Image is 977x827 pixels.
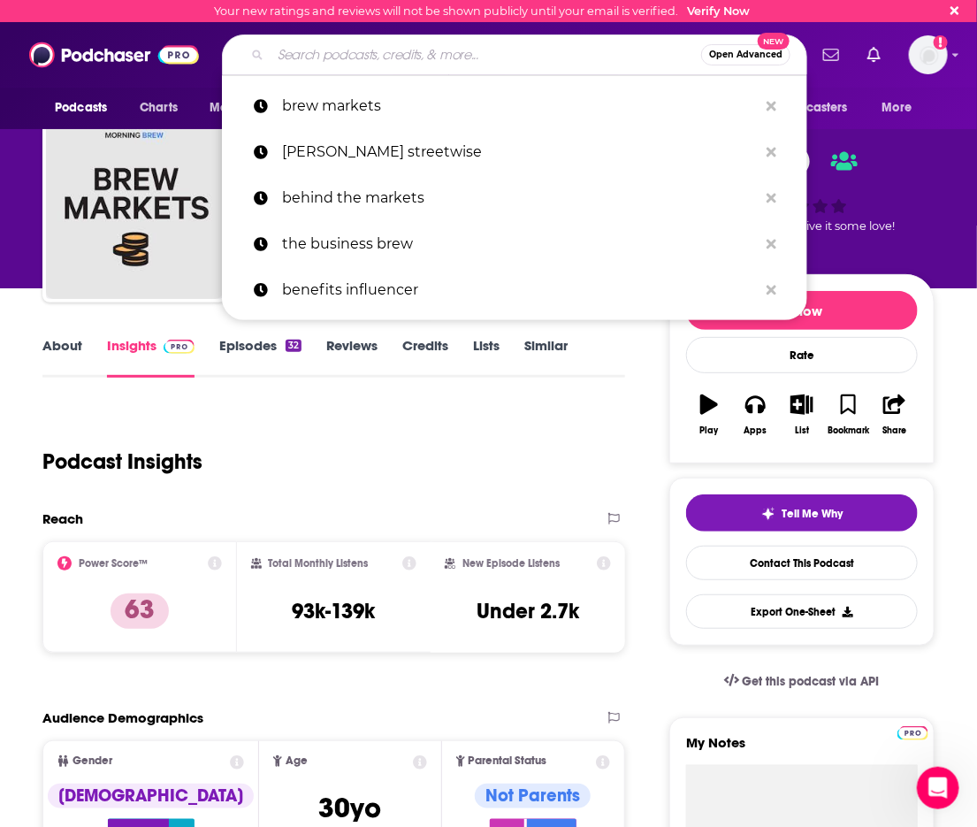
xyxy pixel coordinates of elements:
[111,593,169,629] p: 63
[197,91,295,125] button: open menu
[402,337,448,378] a: Credits
[128,91,188,125] a: Charts
[686,494,918,532] button: tell me why sparkleTell Me Why
[524,337,568,378] a: Similar
[473,337,500,378] a: Lists
[469,755,547,767] span: Parental Status
[48,784,254,808] div: [DEMOGRAPHIC_DATA]
[860,40,888,70] a: Show notifications dropdown
[269,557,369,570] h2: Total Monthly Listens
[752,91,874,125] button: open menu
[326,337,378,378] a: Reviews
[687,4,750,18] a: Verify Now
[282,175,758,221] p: behind the markets
[779,383,825,447] button: List
[917,767,959,809] iframe: Intercom live chat
[897,724,928,740] a: Pro website
[222,175,807,221] a: behind the markets
[282,267,758,313] p: benefits influencer
[934,35,948,50] svg: Email not verified
[79,557,148,570] h2: Power Score™
[222,267,807,313] a: benefits influencer
[282,83,758,129] p: brew markets
[55,96,107,120] span: Podcasts
[744,425,767,436] div: Apps
[700,425,719,436] div: Play
[732,383,778,447] button: Apps
[210,96,272,120] span: Monitoring
[872,383,918,447] button: Share
[282,221,758,267] p: the business brew
[870,91,935,125] button: open menu
[318,791,381,825] span: 30 yo
[816,40,846,70] a: Show notifications dropdown
[286,755,308,767] span: Age
[828,425,869,436] div: Bookmark
[882,425,906,436] div: Share
[42,448,202,475] h1: Podcast Insights
[42,337,82,378] a: About
[462,557,560,570] h2: New Episode Listens
[286,340,301,352] div: 32
[222,34,807,75] div: Search podcasts, credits, & more...
[292,598,375,624] h3: 93k-139k
[214,4,750,18] div: Your new ratings and reviews will not be shown publicly until your email is verified.
[107,337,195,378] a: InsightsPodchaser Pro
[475,784,591,808] div: Not Parents
[164,340,195,354] img: Podchaser Pro
[701,44,790,65] button: Open AdvancedNew
[686,337,918,373] div: Rate
[282,129,758,175] p: barron's streetwise
[477,598,579,624] h3: Under 2.7k
[222,129,807,175] a: [PERSON_NAME] streetwise
[782,507,843,521] span: Tell Me Why
[686,383,732,447] button: Play
[909,35,948,74] span: Logged in as charlottestone
[709,50,782,59] span: Open Advanced
[710,660,894,703] a: Get this podcast via API
[222,221,807,267] a: the business brew
[686,546,918,580] a: Contact This Podcast
[42,91,130,125] button: open menu
[271,41,701,69] input: Search podcasts, credits, & more...
[73,755,112,767] span: Gender
[761,507,775,521] img: tell me why sparkle
[758,33,790,50] span: New
[222,83,807,129] a: brew markets
[219,337,301,378] a: Episodes32
[795,425,809,436] div: List
[42,510,83,527] h2: Reach
[686,734,918,765] label: My Notes
[686,594,918,629] button: Export One-Sheet
[897,726,928,740] img: Podchaser Pro
[909,35,948,74] img: User Profile
[743,674,880,689] span: Get this podcast via API
[909,35,948,74] button: Show profile menu
[42,709,203,726] h2: Audience Demographics
[882,96,912,120] span: More
[140,96,178,120] span: Charts
[29,38,199,72] img: Podchaser - Follow, Share and Rate Podcasts
[825,383,871,447] button: Bookmark
[46,122,223,299] img: Brew Markets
